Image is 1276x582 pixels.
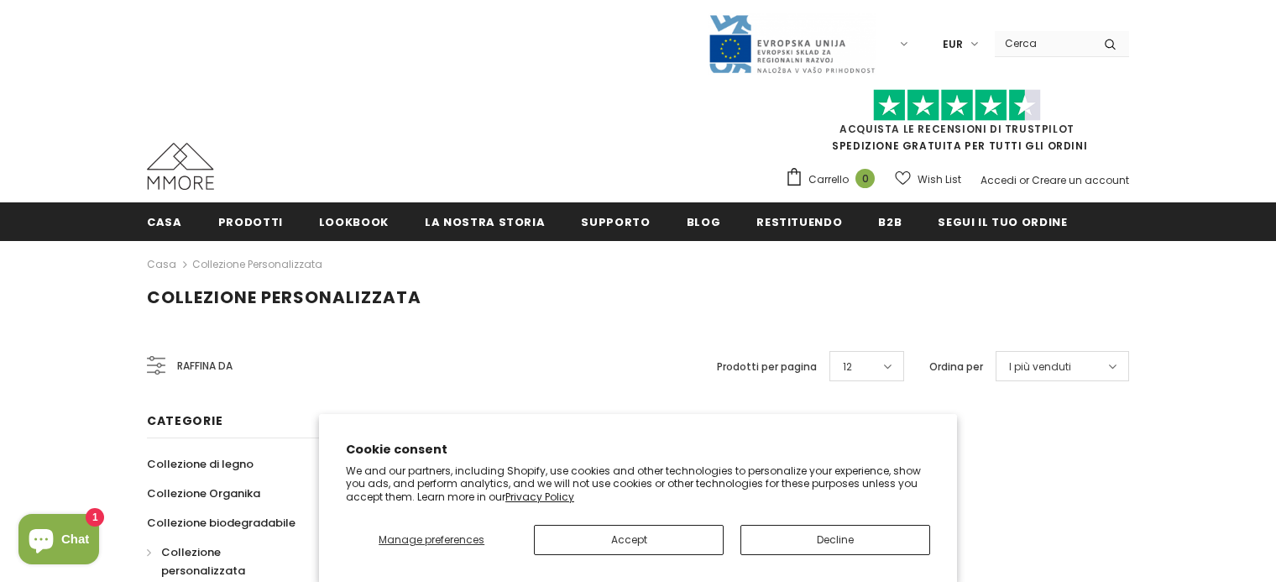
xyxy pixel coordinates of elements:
button: Decline [740,525,930,555]
span: Collezione biodegradabile [147,515,295,531]
a: Carrello 0 [785,167,883,192]
a: Collezione Organika [147,479,260,508]
button: Manage preferences [346,525,517,555]
img: Fidati di Pilot Stars [873,89,1041,122]
a: Privacy Policy [505,490,574,504]
a: Casa [147,202,182,240]
label: Prodotti per pagina [717,359,817,375]
a: Restituendo [756,202,842,240]
span: Casa [147,214,182,230]
a: Casa [147,254,176,275]
span: Prodotti [218,214,283,230]
button: Accept [534,525,724,555]
span: Lookbook [319,214,389,230]
span: I più venduti [1009,359,1071,375]
span: Collezione di legno [147,456,254,472]
a: Acquista le recensioni di TrustPilot [839,122,1075,136]
span: Restituendo [756,214,842,230]
p: We and our partners, including Shopify, use cookies and other technologies to personalize your ex... [346,464,930,504]
span: Categorie [147,412,222,429]
h2: Cookie consent [346,441,930,459]
span: 12 [843,359,852,375]
a: Lookbook [319,202,389,240]
span: Blog [687,214,721,230]
span: Raffina da [177,357,233,375]
span: Collezione Organika [147,485,260,501]
a: Blog [687,202,721,240]
label: Ordina per [929,359,983,375]
span: Wish List [918,171,961,188]
a: B2B [878,202,902,240]
span: SPEDIZIONE GRATUITA PER TUTTI GLI ORDINI [785,97,1129,153]
img: Javni Razpis [708,13,876,75]
span: Collezione personalizzata [161,544,245,579]
span: supporto [581,214,650,230]
span: or [1019,173,1029,187]
img: Casi MMORE [147,143,214,190]
a: Creare un account [1032,173,1129,187]
a: Collezione personalizzata [192,257,322,271]
span: La nostra storia [425,214,545,230]
a: Collezione biodegradabile [147,508,295,537]
a: Javni Razpis [708,36,876,50]
a: supporto [581,202,650,240]
span: B2B [878,214,902,230]
a: Wish List [895,165,961,194]
span: EUR [943,36,963,53]
inbox-online-store-chat: Shopify online store chat [13,514,104,569]
input: Search Site [995,31,1091,55]
a: La nostra storia [425,202,545,240]
a: Collezione di legno [147,449,254,479]
a: Accedi [981,173,1017,187]
a: Segui il tuo ordine [938,202,1067,240]
span: Segui il tuo ordine [938,214,1067,230]
span: Manage preferences [379,532,484,547]
span: Collezione personalizzata [147,286,421,309]
a: Prodotti [218,202,283,240]
span: Carrello [808,171,849,188]
span: 0 [855,169,875,188]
